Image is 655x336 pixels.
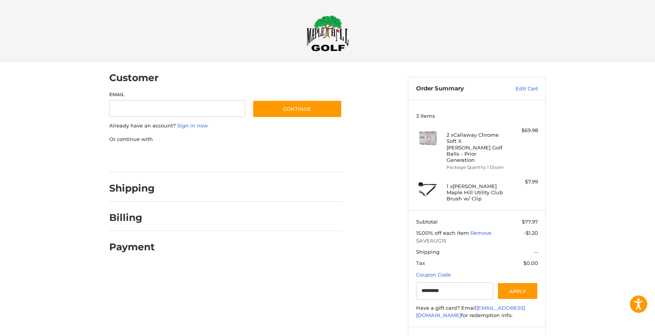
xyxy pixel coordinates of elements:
[238,151,296,165] iframe: PayPal-venmo
[591,315,655,336] iframe: Google Customer Reviews
[177,122,208,129] a: Sign in now
[497,282,538,300] button: Apply
[252,100,342,118] button: Continue
[109,241,155,253] h2: Payment
[523,260,538,266] span: $0.00
[107,151,165,165] iframe: PayPal-paypal
[416,249,440,255] span: Shipping
[109,136,342,143] p: Or continue with
[508,178,538,186] div: $7.99
[522,219,538,225] span: $77.97
[416,85,499,93] h3: Order Summary
[109,91,245,98] label: Email
[306,15,349,51] img: Maple Hill Golf
[416,260,425,266] span: Tax
[416,237,538,245] span: SAVEAUG15
[109,122,342,130] p: Already have an account?
[447,183,506,202] h4: 1 x [PERSON_NAME] Maple Hill Utility Club Brush w/ Clip
[172,151,230,165] iframe: PayPal-paylater
[416,219,438,225] span: Subtotal
[524,230,538,236] span: -$1.20
[416,304,538,319] div: Have a gift card? Email for redemption info.
[109,72,159,84] h2: Customer
[416,113,538,119] h3: 3 Items
[534,249,538,255] span: --
[447,164,506,171] li: Package Quantity 1 Dozen
[416,272,451,278] a: Coupon Code
[471,230,491,236] a: Remove
[499,85,538,93] a: Edit Cart
[447,132,506,163] h4: 2 x Callaway Chrome Soft X [PERSON_NAME] Golf Balls - Prior Generation
[416,282,494,300] input: Gift Certificate or Coupon Code
[109,182,155,194] h2: Shipping
[508,127,538,134] div: $69.98
[416,230,471,236] span: 15.00% off each item
[109,212,154,224] h2: Billing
